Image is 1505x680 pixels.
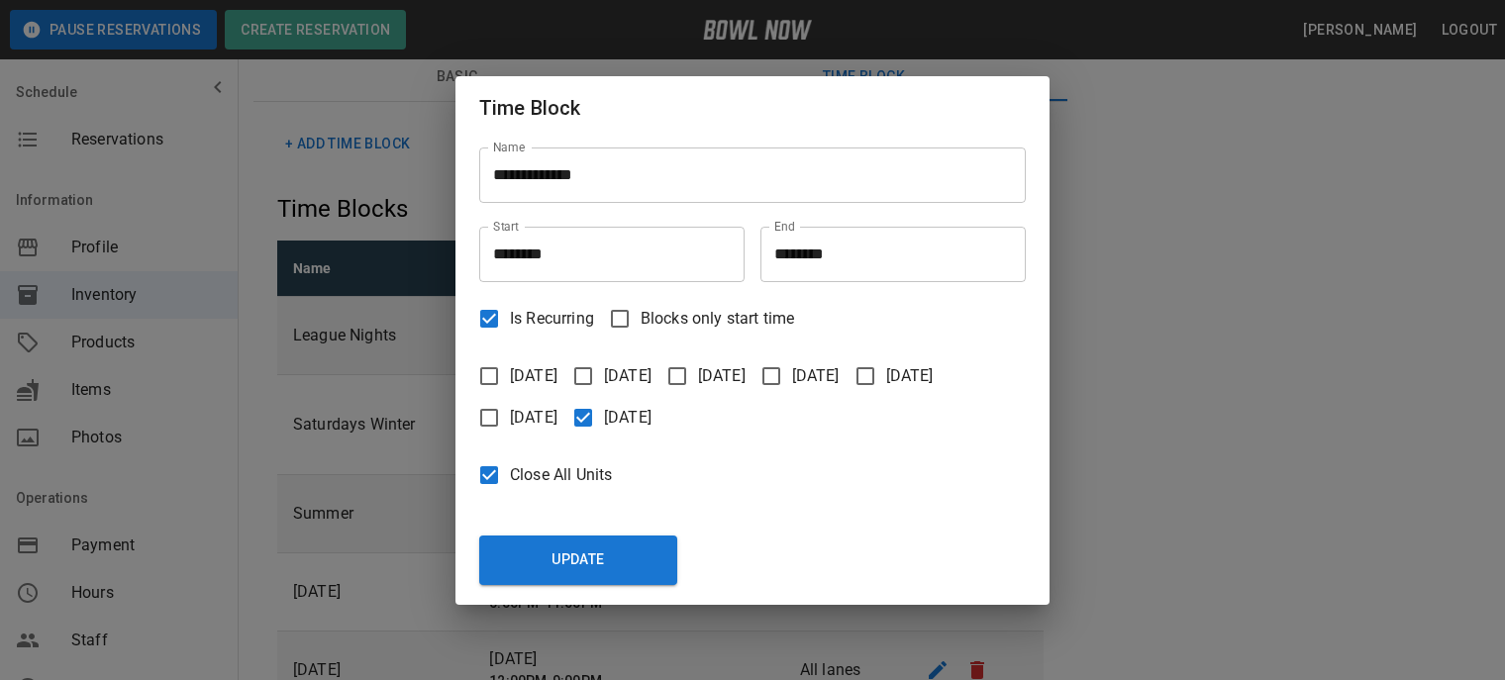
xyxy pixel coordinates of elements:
span: Close All Units [510,463,612,487]
span: Blocks only start time [641,307,794,331]
span: [DATE] [510,406,557,430]
label: Start [493,218,519,235]
span: [DATE] [604,406,652,430]
input: Choose time, selected time is 7:30 PM [760,227,1012,282]
span: [DATE] [792,364,840,388]
span: [DATE] [510,364,557,388]
label: End [774,218,795,235]
span: Is Recurring [510,307,594,331]
span: [DATE] [886,364,934,388]
span: [DATE] [604,364,652,388]
button: Update [479,535,677,585]
h2: Time Block [455,76,1050,140]
span: [DATE] [698,364,746,388]
input: Choose time, selected time is 5:00 PM [479,227,731,282]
